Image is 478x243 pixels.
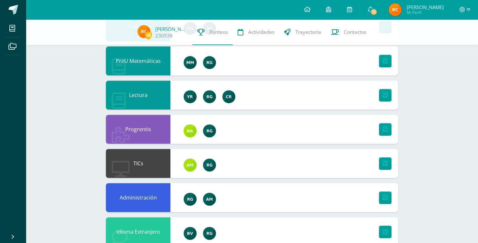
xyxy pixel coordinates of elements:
[184,90,197,103] img: 765d7ba1372dfe42393184f37ff644ec.png
[209,29,228,35] span: Punteos
[389,3,402,16] img: 55195ca70ba9e5f0b60e465901e46512.png
[137,25,150,38] img: 55195ca70ba9e5f0b60e465901e46512.png
[184,56,197,69] img: ea0e1a9c59ed4b58333b589e14889882.png
[145,31,152,39] span: 38
[184,124,197,137] img: 35a337993bdd6a3ef9ef2b9abc5596bd.png
[106,149,170,178] div: TICs
[222,90,235,103] img: e534704a03497a621ce20af3abe0ca0c.png
[279,19,326,45] a: Trayectoria
[184,159,197,171] img: fb2ca82e8de93e60a5b7f1e46d7c79f5.png
[248,29,274,35] span: Actividades
[326,19,371,45] a: Contactos
[155,32,173,39] a: 230538
[295,29,321,35] span: Trayectoria
[203,227,216,240] img: 24ef3269677dd7dd963c57b86ff4a022.png
[184,193,197,206] img: 24ef3269677dd7dd963c57b86ff4a022.png
[203,159,216,171] img: 24ef3269677dd7dd963c57b86ff4a022.png
[203,56,216,69] img: 24ef3269677dd7dd963c57b86ff4a022.png
[106,81,170,110] div: Lectura
[233,19,279,45] a: Actividades
[203,193,216,206] img: 6e92675d869eb295716253c72d38e6e7.png
[406,4,443,10] span: [PERSON_NAME]
[184,227,197,240] img: 07bdc07b5f7a5bb3996481c5c7550e72.png
[192,19,233,45] a: Punteos
[106,46,170,75] div: PreU Matemáticas
[203,90,216,103] img: 24ef3269677dd7dd963c57b86ff4a022.png
[406,10,443,15] span: Mi Perfil
[106,115,170,144] div: Progrentis
[106,183,170,212] div: Administración
[370,8,377,15] span: 1
[344,29,366,35] span: Contactos
[203,124,216,137] img: 24ef3269677dd7dd963c57b86ff4a022.png
[155,26,188,32] a: [PERSON_NAME]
